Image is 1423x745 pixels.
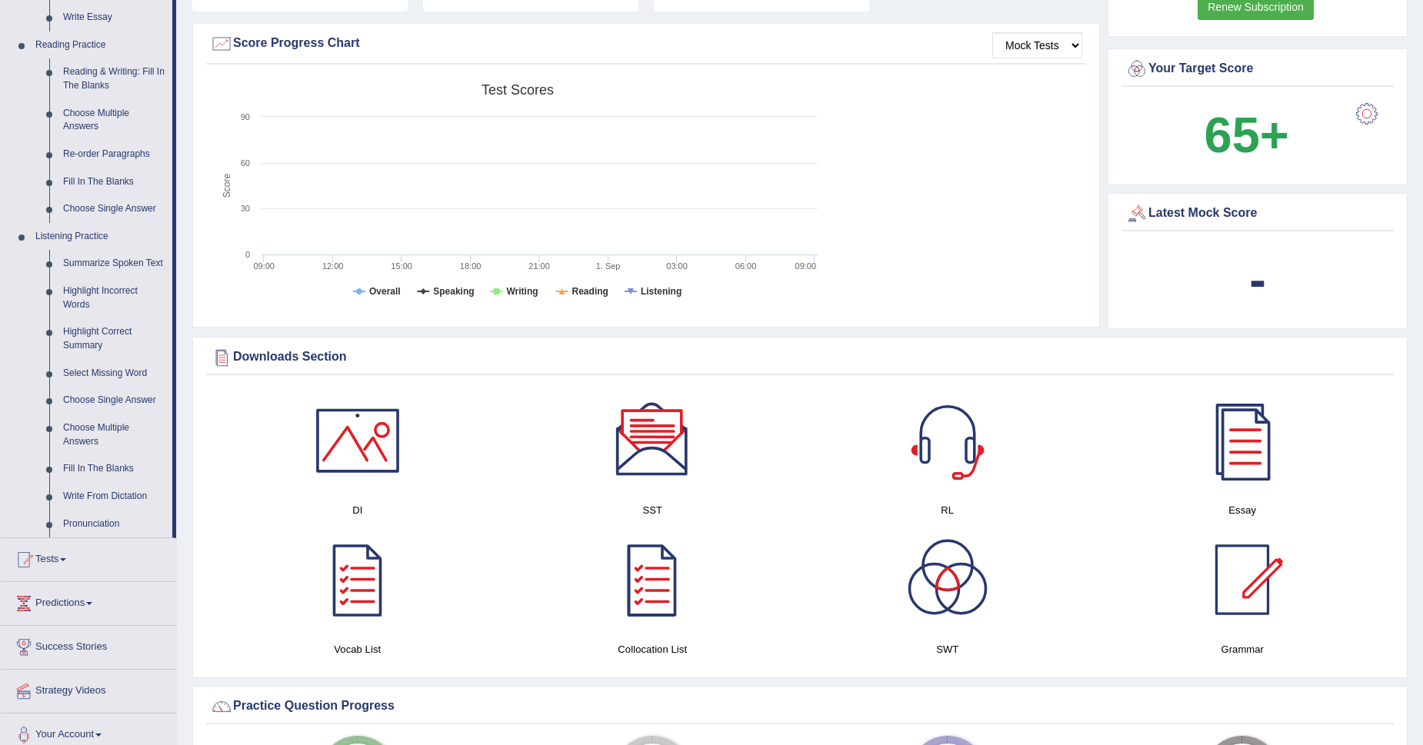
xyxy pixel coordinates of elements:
h4: DI [218,502,498,518]
text: 12:00 [322,261,344,271]
a: Fill In The Blanks [56,455,172,483]
div: Practice Question Progress [210,695,1390,718]
a: Success Stories [1,626,176,664]
a: Pronunciation [56,511,172,538]
tspan: Speaking [433,286,474,297]
tspan: Score [222,174,232,198]
tspan: 1. Sep [596,261,621,271]
text: 06:00 [735,261,757,271]
a: Summarize Spoken Text [56,250,172,278]
a: Re-order Paragraphs [56,141,172,168]
b: 65+ [1205,107,1289,163]
div: Score Progress Chart [210,32,1082,55]
a: Choose Single Answer [56,195,172,223]
a: Choose Single Answer [56,387,172,414]
a: Tests [1,538,176,577]
div: Your Target Score [1125,58,1390,81]
div: Downloads Section [210,346,1390,369]
a: Choose Multiple Answers [56,100,172,141]
h4: SWT [808,641,1088,657]
a: Strategy Videos [1,670,176,708]
text: 18:00 [460,261,482,271]
text: 03:00 [666,261,688,271]
text: 09:00 [253,261,275,271]
text: 15:00 [391,261,412,271]
h4: RL [808,502,1088,518]
a: Select Missing Word [56,360,172,387]
tspan: Writing [506,286,538,297]
h4: Essay [1103,502,1383,518]
b: - [1249,251,1266,308]
a: Listening Practice [28,223,172,251]
tspan: Reading [572,286,608,297]
a: Reading Practice [28,32,172,59]
tspan: Listening [641,286,682,297]
a: Write From Dictation [56,483,172,511]
tspan: Overall [369,286,401,297]
a: Reading & Writing: Fill In The Blanks [56,58,172,99]
a: Highlight Incorrect Words [56,278,172,318]
text: 21:00 [528,261,550,271]
a: Fill In The Blanks [56,168,172,196]
text: 60 [241,158,250,168]
a: Choose Multiple Answers [56,414,172,455]
text: 0 [245,250,250,259]
tspan: Test scores [482,82,554,98]
text: 09:00 [795,261,817,271]
h4: Collocation List [513,641,793,657]
h4: SST [513,502,793,518]
h4: Grammar [1103,641,1383,657]
text: 30 [241,204,250,213]
div: Latest Mock Score [1125,202,1390,225]
a: Write Essay [56,4,172,32]
a: Predictions [1,582,176,620]
h4: Vocab List [218,641,498,657]
text: 90 [241,112,250,121]
a: Highlight Correct Summary [56,318,172,359]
